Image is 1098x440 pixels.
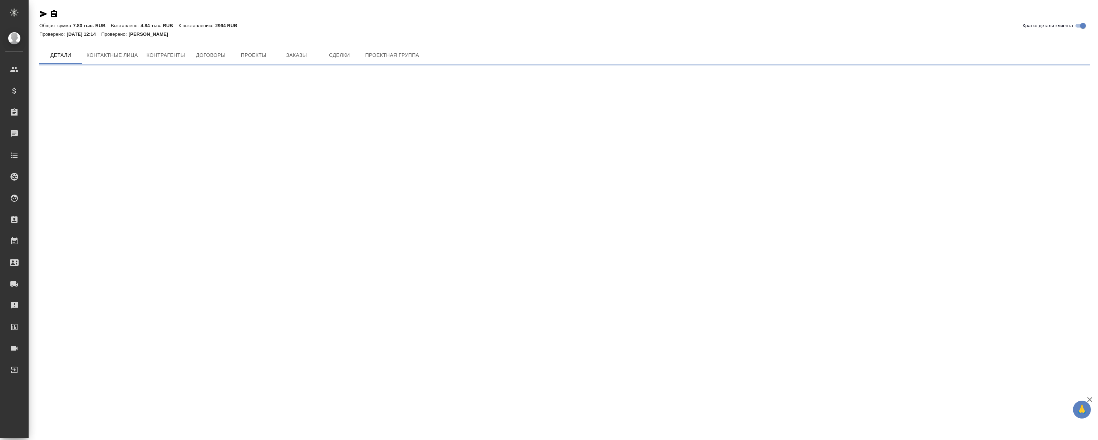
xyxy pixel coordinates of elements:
[365,51,419,60] span: Проектная группа
[44,51,78,60] span: Детали
[141,23,178,28] p: 4.84 тыс. RUB
[39,10,48,18] button: Скопировать ссылку для ЯМессенджера
[215,23,243,28] p: 2964 RUB
[39,23,73,28] p: Общая сумма
[101,31,129,37] p: Проверено:
[111,23,141,28] p: Выставлено:
[193,51,228,60] span: Договоры
[50,10,58,18] button: Скопировать ссылку
[73,23,111,28] p: 7.80 тыс. RUB
[39,31,67,37] p: Проверено:
[87,51,138,60] span: Контактные лица
[1073,401,1091,419] button: 🙏
[178,23,215,28] p: К выставлению:
[322,51,356,60] span: Сделки
[1076,402,1088,417] span: 🙏
[67,31,102,37] p: [DATE] 12:14
[279,51,314,60] span: Заказы
[147,51,185,60] span: Контрагенты
[129,31,174,37] p: [PERSON_NAME]
[1023,22,1073,29] span: Кратко детали клиента
[236,51,271,60] span: Проекты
